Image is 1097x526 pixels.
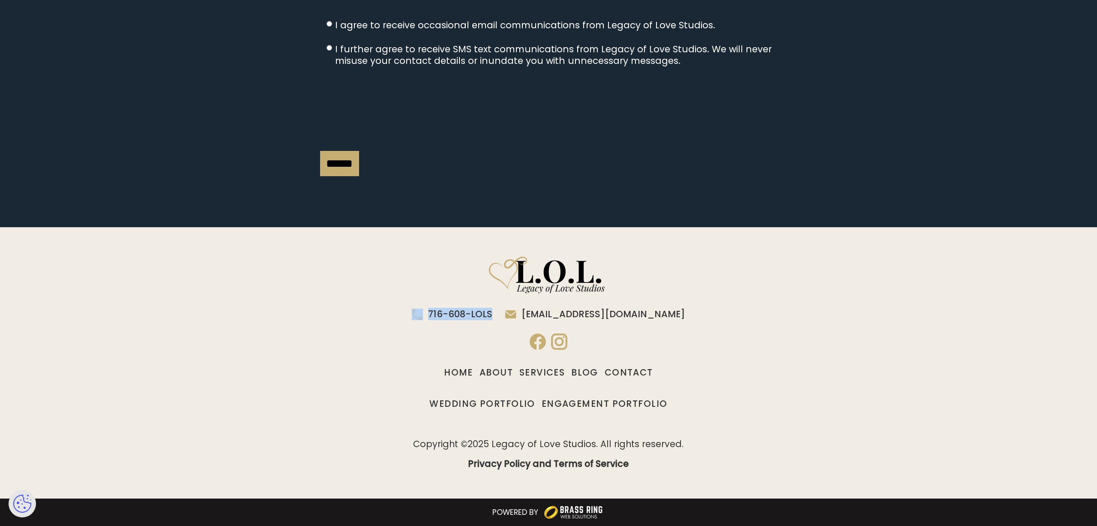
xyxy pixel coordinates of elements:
img: Legacy of Love Studios logo. [483,252,614,296]
div: 716-608-LOLS [428,309,492,320]
iframe: reCAPTCHA [320,92,450,126]
div: Powered by [492,508,538,517]
input: I agree to receive occasional email communications from Legacy of Love Studios. [327,21,332,27]
a: Contact [605,363,653,382]
a: About [480,363,513,382]
a: Privacy Policy and Terms of Service [468,454,629,473]
a: facebook [529,333,546,350]
a: Home [444,363,473,382]
a: Home page [483,252,614,296]
input: I further agree to receive SMS text communications from Legacy of Love Studios. We will never mis... [327,45,332,51]
a: [EMAIL_ADDRESS][DOMAIN_NAME] [505,309,686,320]
a: Wedding Portfolio [429,394,535,413]
a: Services [519,363,565,382]
img: Brass Ring Web Solutions logo. [543,504,604,521]
span: I agree to receive occasional email communications from Legacy of Love Studios. [335,20,715,31]
div: Copyright © 2025 Legacy of Love Studios. All rights reserved. [413,439,683,450]
a: instagram [550,333,568,350]
a: Engagement Portfolio [542,394,668,413]
span: I further agree to receive SMS text communications from Legacy of Love Studios. We will never mis... [335,44,777,66]
a: Blog [571,363,598,382]
div: Open [9,490,36,517]
div: [EMAIL_ADDRESS][DOMAIN_NAME] [522,309,685,320]
a: 716-608-LOLS [412,309,493,320]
